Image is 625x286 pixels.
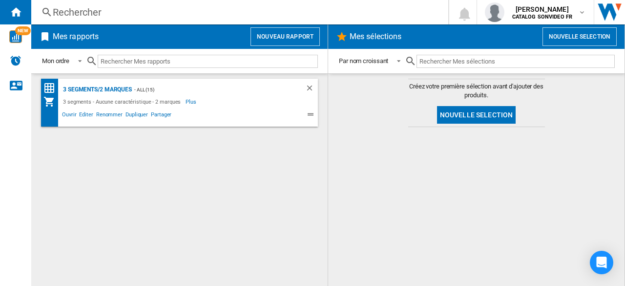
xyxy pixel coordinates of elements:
[485,2,504,22] img: profile.jpg
[417,55,615,68] input: Rechercher Mes sélections
[512,4,573,14] span: [PERSON_NAME]
[10,55,21,66] img: alerts-logo.svg
[98,55,318,68] input: Rechercher Mes rapports
[61,96,186,108] div: 3 segments - Aucune caractéristique - 2 marques
[43,82,61,94] div: Matrice des prix
[42,57,69,65] div: Mon ordre
[305,84,318,96] div: Supprimer
[408,82,545,100] span: Créez votre première sélection avant d'ajouter des produits.
[590,251,613,274] div: Open Intercom Messenger
[95,110,124,122] span: Renommer
[61,84,132,96] div: 3 segments/2 marques
[339,57,388,65] div: Par nom croissant
[250,27,320,46] button: Nouveau rapport
[512,14,573,20] b: CATALOG SONVIDEO FR
[78,110,94,122] span: Editer
[61,110,78,122] span: Ouvrir
[348,27,403,46] h2: Mes sélections
[437,106,516,124] button: Nouvelle selection
[15,26,31,35] span: NEW
[542,27,617,46] button: Nouvelle selection
[43,96,61,108] div: Mon assortiment
[132,84,286,96] div: - ALL (15)
[149,110,173,122] span: Partager
[53,5,423,19] div: Rechercher
[9,30,22,43] img: wise-card.svg
[51,27,101,46] h2: Mes rapports
[186,96,198,108] span: Plus
[124,110,149,122] span: Dupliquer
